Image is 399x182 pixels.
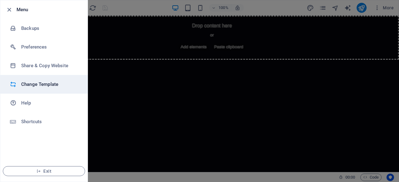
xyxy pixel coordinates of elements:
span: Add elements [153,27,184,36]
span: Exit [8,169,80,174]
h6: Menu [17,6,83,13]
h6: Change Template [21,81,79,88]
h6: Backups [21,25,79,32]
button: Exit [3,166,85,176]
span: Paste clipboard [187,27,221,36]
h6: Preferences [21,43,79,51]
a: Help [0,94,88,112]
h6: Share & Copy Website [21,62,79,69]
h6: Shortcuts [21,118,79,125]
h6: Help [21,99,79,107]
